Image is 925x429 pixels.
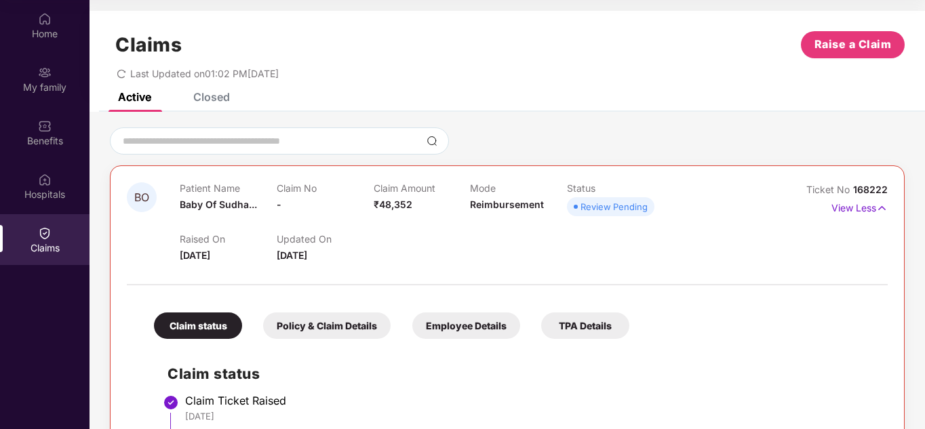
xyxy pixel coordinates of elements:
span: [DATE] [277,249,307,261]
img: svg+xml;base64,PHN2ZyBpZD0iU3RlcC1Eb25lLTMyeDMyIiB4bWxucz0iaHR0cDovL3d3dy53My5vcmcvMjAwMC9zdmciIH... [163,394,179,411]
p: Status [567,182,664,194]
div: Employee Details [412,312,520,339]
div: Claim Ticket Raised [185,394,874,407]
div: Closed [193,90,230,104]
img: svg+xml;base64,PHN2ZyBpZD0iQmVuZWZpdHMiIHhtbG5zPSJodHRwOi8vd3d3LnczLm9yZy8yMDAwL3N2ZyIgd2lkdGg9Ij... [38,119,52,133]
div: Active [118,90,151,104]
span: [DATE] [180,249,210,261]
span: ₹48,352 [374,199,412,210]
p: Claim No [277,182,374,194]
div: Policy & Claim Details [263,312,391,339]
img: svg+xml;base64,PHN2ZyB4bWxucz0iaHR0cDovL3d3dy53My5vcmcvMjAwMC9zdmciIHdpZHRoPSIxNyIgaGVpZ2h0PSIxNy... [876,201,888,216]
p: Patient Name [180,182,277,194]
span: Baby Of Sudha... [180,199,257,210]
div: [DATE] [185,410,874,422]
span: Raise a Claim [814,36,892,53]
div: TPA Details [541,312,629,339]
button: Raise a Claim [801,31,905,58]
p: Mode [470,182,567,194]
h2: Claim status [168,363,874,385]
p: Claim Amount [374,182,471,194]
span: BO [134,192,149,203]
span: redo [117,68,126,79]
img: svg+xml;base64,PHN2ZyBpZD0iU2VhcmNoLTMyeDMyIiB4bWxucz0iaHR0cDovL3d3dy53My5vcmcvMjAwMC9zdmciIHdpZH... [427,136,437,146]
span: Last Updated on 01:02 PM[DATE] [130,68,279,79]
p: Raised On [180,233,277,245]
h1: Claims [115,33,182,56]
span: 168222 [853,184,888,195]
div: Claim status [154,312,242,339]
img: svg+xml;base64,PHN2ZyBpZD0iSG9zcGl0YWxzIiB4bWxucz0iaHR0cDovL3d3dy53My5vcmcvMjAwMC9zdmciIHdpZHRoPS... [38,173,52,186]
span: Reimbursement [470,199,544,210]
p: View Less [831,197,888,216]
img: svg+xml;base64,PHN2ZyBpZD0iSG9tZSIgeG1sbnM9Imh0dHA6Ly93d3cudzMub3JnLzIwMDAvc3ZnIiB3aWR0aD0iMjAiIG... [38,12,52,26]
img: svg+xml;base64,PHN2ZyB3aWR0aD0iMjAiIGhlaWdodD0iMjAiIHZpZXdCb3g9IjAgMCAyMCAyMCIgZmlsbD0ibm9uZSIgeG... [38,66,52,79]
div: Review Pending [580,200,648,213]
span: - [277,199,281,210]
img: svg+xml;base64,PHN2ZyBpZD0iQ2xhaW0iIHhtbG5zPSJodHRwOi8vd3d3LnczLm9yZy8yMDAwL3N2ZyIgd2lkdGg9IjIwIi... [38,226,52,240]
span: Ticket No [806,184,853,195]
p: Updated On [277,233,374,245]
